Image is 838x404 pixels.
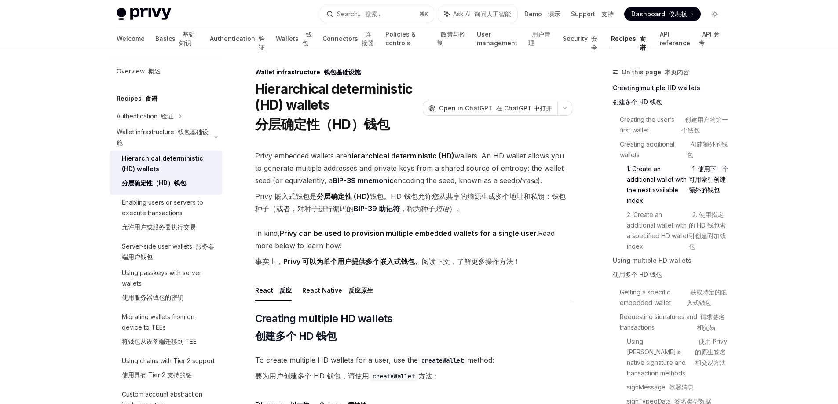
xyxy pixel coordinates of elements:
a: Support 支持 [571,10,614,18]
a: Getting a specific embedded wallet 获取特定的嵌入式钱包 [620,285,729,310]
button: Search... 搜索...⌘K [320,6,434,22]
font: 分层确定性（HD）钱包 [122,179,186,187]
font: 支持 [601,10,614,18]
font: 仪表板 [669,10,687,18]
a: 1. Create an additional wallet with the next available index 1. 使用下一个可用索引创建额外的钱包 [627,162,729,208]
font: 使用多个 HD 钱包 [613,271,662,278]
a: BIP-39 助记符 [354,204,400,213]
font: 演示 [548,10,560,18]
a: BIP-39 mnemonic [333,176,394,185]
span: Ask AI [453,10,511,18]
font: 验证 [259,35,265,51]
div: Authentication [117,111,173,121]
div: Hierarchical deterministic (HD) wallets [122,153,217,192]
a: Overview 概述 [110,63,222,79]
div: Search... [337,9,381,19]
font: 概述 [148,67,161,75]
font: 钱包 [302,30,312,47]
h1: Hierarchical deterministic (HD) wallets [255,81,419,136]
button: React Native 反应原生 [302,280,373,301]
code: createWallet [369,371,418,381]
font: 政策与控制 [437,30,465,47]
font: 使用 Privy 的原生签名和交易方法 [695,338,729,366]
span: Open in ChatGPT [439,104,552,113]
font: 安全 [591,35,597,51]
font: 使用具有 Tier 2 支持的链 [122,371,192,378]
a: Migrating wallets from on-device to TEEs将钱包从设备端迁移到 TEE [110,309,222,353]
a: Using [PERSON_NAME]’s native signature and transaction methods 使用 Privy 的原生签名和交易方法 [627,334,729,380]
a: Hierarchical deterministic (HD) wallets分层确定性（HD）钱包 [110,151,222,195]
font: 在 ChatGPT 中打开 [496,104,552,112]
strong: 分层确定性 (HD) [317,192,370,201]
img: light logo [117,8,171,20]
a: Enabling users or servers to execute transactions允许用户或服务器执行交易 [110,195,222,239]
span: To create multiple HD wallets for a user, use the method: [255,354,572,386]
font: 基础知识 [179,30,195,47]
a: Dashboard 仪表板 [624,7,701,21]
font: 搜索... [365,10,381,18]
font: 请求签名和交易 [697,313,725,331]
a: Wallets 钱包 [276,28,312,49]
font: API 参考 [699,30,720,47]
strong: hierarchical deterministic (HD) [347,151,454,160]
a: API reference API 参考 [660,28,722,49]
strong: Privy can be used to provision multiple embedded wallets for a single user. [280,229,538,238]
font: Privy 嵌入式钱包是 钱包。HD 钱包允许您从共享的熵源生成多个地址和私钥：钱包种子（或者，对种子进行编码的 ，称为种子 ）。 [255,192,566,213]
div: Using chains with Tier 2 support [122,356,215,384]
div: Enabling users or servers to execute transactions [122,197,217,236]
strong: Privy 可以为单个用户提供多个嵌入式钱包。 [283,257,422,266]
code: createWallet [418,356,467,365]
span: Dashboard [631,10,687,18]
a: Basics 基础知识 [155,28,200,49]
font: 食谱 [145,95,157,102]
button: Toggle dark mode [708,7,722,21]
span: On this page [622,67,689,77]
a: Using chains with Tier 2 support使用具有 Tier 2 支持的链 [110,353,222,386]
div: Overview [117,66,161,77]
a: Demo 演示 [524,10,560,18]
a: Creating the user’s first wallet 创建用户的第一个钱包 [620,113,729,137]
font: 2. 使用指定的 HD 钱包索引创建附加钱包 [689,211,726,250]
font: 询问人工智能 [474,10,511,18]
font: 将钱包从设备端迁移到 TEE [122,338,197,345]
a: Server-side user wallets 服务器端用户钱包 [110,239,222,265]
font: 创建额外的钱包 [687,140,728,158]
font: 用户管理 [528,30,550,47]
span: Creating multiple HD wallets [255,312,393,347]
font: 反应 [279,286,292,294]
div: Server-side user wallets [122,241,217,262]
font: 分层确定性（HD）钱包 [255,116,390,132]
font: 验证 [161,112,173,120]
a: Welcome [117,28,145,49]
font: 事实上， 阅读下文，了解更多操作方法！ [255,257,520,266]
span: ⌘ K [419,11,428,18]
font: 创建用户的第一个钱包 [681,116,728,134]
font: 创建多个 HD 钱包 [255,330,337,342]
font: 食谱 [640,35,646,51]
span: In kind, Read more below to learn how! [255,227,572,271]
a: Using passkeys with server wallets使用服务器钱包的密钥 [110,265,222,309]
font: 本页内容 [665,68,689,76]
font: 要为用户创建多个 HD 钱包，请使用 方法： [255,371,439,380]
font: 钱包基础设施 [324,68,361,76]
a: Creating additional wallets 创建额外的钱包 [620,137,729,162]
a: Using multiple HD wallets使用多个 HD 钱包 [613,253,729,285]
font: 签署消息 [669,383,694,391]
font: 使用服务器钱包的密钥 [122,294,183,301]
div: Wallet infrastructure [117,127,209,148]
a: Authentication 验证 [210,28,265,49]
h5: Recipes [117,93,157,104]
a: Creating multiple HD wallets创建多个 HD 钱包 [613,81,729,113]
em: phrase [515,176,538,185]
a: User management 用户管理 [477,28,552,49]
span: Privy embedded wallets are wallets. An HD wallet allows you to generate multiple addresses and pr... [255,150,572,218]
a: Connectors 连接器 [322,28,375,49]
button: Open in ChatGPT 在 ChatGPT 中打开 [423,101,557,116]
a: Security 安全 [563,28,600,49]
font: 允许用户或服务器执行交易 [122,223,196,231]
button: React 反应 [255,280,292,301]
div: Wallet infrastructure [255,68,572,77]
em: 短语 [435,204,449,213]
a: Requesting signatures and transactions 请求签名和交易 [620,310,729,334]
a: Policies & controls 政策与控制 [385,28,467,49]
